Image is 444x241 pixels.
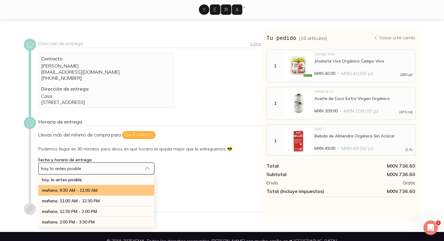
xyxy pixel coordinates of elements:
[285,52,312,79] img: Jitomate Uva Orgánico Campo Vivo
[41,166,81,171] span: hoy, lo antes posible
[299,35,327,41] span: ( 16 artículos )
[38,131,262,139] p: Llevas más del mínimo de compra para
[268,138,282,143] div: 1
[341,145,373,151] span: MXN 49.00 / pz
[266,180,341,186] div: Envío
[266,188,341,194] div: Total (Incluye impuestos)
[38,40,262,48] div: Dirección de entrega
[423,220,438,235] iframe: Intercom live chat
[42,198,100,204] span: mañana, 11:00 AM - 12:30 PM
[400,73,413,76] span: (280 gr)
[266,163,341,169] div: Total
[41,69,171,75] p: [EMAIL_ADDRESS][DOMAIN_NAME]
[379,35,415,40] p: Volver a Mi carrito
[38,119,262,126] div: Horario de entrega
[314,145,335,151] span: MXN 49.00
[41,93,171,99] p: Casa
[122,131,156,139] span: Envío gratis
[314,108,338,114] span: MXN 109.00
[436,220,441,225] span: 1
[314,52,413,56] div: Campo Vivo
[341,163,415,169] div: MXN 736.60
[314,70,335,76] span: MXN 40.00
[250,41,262,47] a: Editar
[285,90,312,117] img: Aceite de Coco Extra Virgen Orgánico
[38,146,262,152] p: Podemos llegar en 90 minutos, pero dinos en qué horario te queda mejor que te entreguemos
[41,99,171,105] p: [STREET_ADDRESS]
[227,146,232,152] span: Sunglass
[42,188,98,193] span: mañana, 9:30 AM - 11:00 AM
[285,127,312,154] img: Bebida de Almendra Orgánica Sin Azúcar
[344,108,379,114] span: MXN 109.00 / pz
[341,171,415,177] div: MXN 736.60
[41,75,171,81] p: [PHONE_NUMBER]
[41,63,171,69] p: [PERSON_NAME]
[266,34,327,42] h3: Tu pedido
[42,209,97,214] span: mañana, 12:30 PM - 2:00 PM
[373,35,415,40] a: Volver a Mi carrito
[341,70,373,76] span: MXN 40.00 / pz
[38,162,154,175] button: hoy, lo antes posible
[405,148,413,151] span: (1 lt)
[341,188,415,194] span: MXN 736.60
[314,96,413,101] div: Aceite de Coco Extra Virgen Orgánico
[266,171,341,177] div: Subtotal
[41,56,171,62] p: Contacto
[42,177,82,182] span: hoy, lo antes posible
[268,63,282,69] div: 1
[314,133,413,139] div: Bebida de Almendra Orgánica Sin Azúcar
[42,219,95,225] span: mañana, 2:00 PM - 3:30 PM
[38,175,154,228] ul: hoy, lo antes posible
[41,86,171,92] p: Dirección de entrega
[314,127,413,131] div: GüD
[314,58,413,64] div: Jitomate Uva Orgánico Campo Vivo
[268,101,282,106] div: 1
[399,110,413,114] span: (470 ml)
[38,157,92,162] label: Fecha y horario de entrega
[314,90,413,93] div: YEMA & Co
[341,180,415,186] div: Gratis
